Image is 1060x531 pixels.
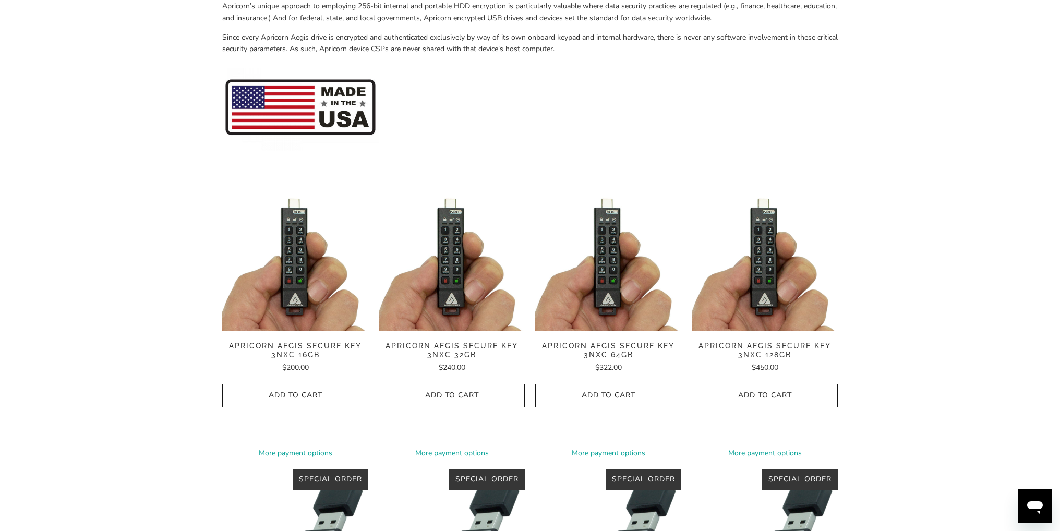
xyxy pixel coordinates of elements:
span: Special Order [768,474,832,484]
span: Special Order [299,474,362,484]
img: Apricorn Aegis Secure Key 3NXC 16GB [222,185,368,331]
img: Apricorn Aegis Secure Key 3NXC 64GB - Trust Panda [535,185,681,331]
span: Add to Cart [390,391,514,400]
a: Apricorn Aegis Secure Key 3NXC 16GB $200.00 [222,342,368,373]
span: $240.00 [439,363,465,372]
a: More payment options [692,448,838,459]
span: Since every Apricorn Aegis drive is encrypted and authenticated exclusively by way of its own onb... [222,32,838,54]
span: Apricorn Aegis Secure Key 3NXC 128GB [692,342,838,359]
button: Add to Cart [222,384,368,407]
span: Add to Cart [233,391,357,400]
img: Apricorn Aegis Secure Key 3NXC 128GB [692,185,838,331]
span: Apricorn Aegis Secure Key 3NXC 64GB [535,342,681,359]
iframe: Button to launch messaging window [1018,489,1052,523]
button: Add to Cart [379,384,525,407]
a: More payment options [535,448,681,459]
span: Special Order [612,474,675,484]
span: $322.00 [595,363,622,372]
span: Apricorn Aegis Secure Key 3NXC 32GB [379,342,525,359]
a: More payment options [222,448,368,459]
span: Add to Cart [703,391,827,400]
button: Add to Cart [692,384,838,407]
a: Apricorn Aegis Secure Key 3NXC 32GB $240.00 [379,342,525,373]
span: Apricorn Aegis Secure Key 3NXC 16GB [222,342,368,359]
button: Add to Cart [535,384,681,407]
a: Apricorn Aegis Secure Key 3NXC 128GB $450.00 [692,342,838,373]
span: Apricorn’s unique approach to employing 256-bit internal and portable HDD encryption is particula... [222,1,837,22]
span: Special Order [455,474,519,484]
a: More payment options [379,448,525,459]
span: $200.00 [282,363,309,372]
a: Apricorn Aegis Secure Key 3NXC 64GB $322.00 [535,342,681,373]
span: $450.00 [752,363,778,372]
span: Add to Cart [546,391,670,400]
img: Apricorn Aegis Secure Key 3NXC 32GB - Trust Panda [379,185,525,331]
